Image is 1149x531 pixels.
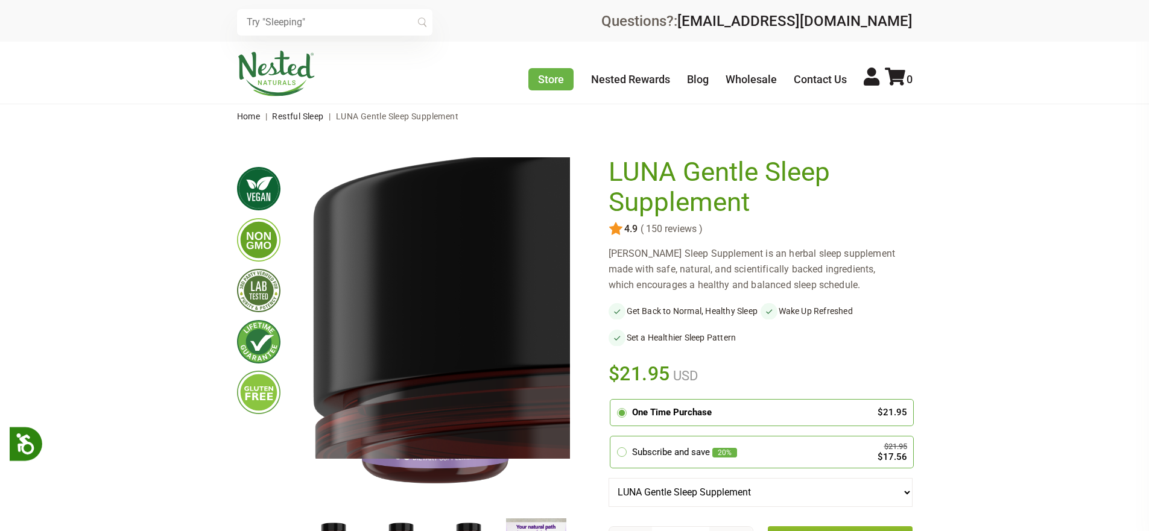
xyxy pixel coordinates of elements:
span: $21.95 [609,360,671,387]
span: 0 [907,73,913,86]
img: Nested Naturals [237,51,315,96]
li: Set a Healthier Sleep Pattern [609,329,761,346]
img: thirdpartytested [237,269,280,312]
span: | [326,112,334,121]
img: star.svg [609,222,623,236]
input: Try "Sleeping" [237,9,432,36]
span: LUNA Gentle Sleep Supplement [336,112,458,121]
a: Store [528,68,574,90]
img: lifetimeguarantee [237,320,280,363]
img: vegan [237,167,280,210]
a: Blog [687,73,709,86]
h1: LUNA Gentle Sleep Supplement [609,157,907,217]
span: ( 150 reviews ) [638,224,703,234]
div: [PERSON_NAME] Sleep Supplement is an herbal sleep supplement made with safe, natural, and scienti... [609,246,913,293]
span: 4.9 [623,224,638,234]
li: Wake Up Refreshed [761,303,913,319]
a: Home [237,112,261,121]
a: Wholesale [726,73,777,86]
li: Get Back to Normal, Healthy Sleep [609,303,761,319]
a: [EMAIL_ADDRESS][DOMAIN_NAME] [677,13,913,30]
nav: breadcrumbs [237,104,913,128]
img: glutenfree [237,371,280,414]
span: | [262,112,270,121]
a: Contact Us [794,73,847,86]
img: gmofree [237,218,280,262]
a: 0 [885,73,913,86]
a: Restful Sleep [272,112,323,121]
span: USD [670,368,698,383]
a: Nested Rewards [591,73,670,86]
div: Questions?: [601,14,913,28]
